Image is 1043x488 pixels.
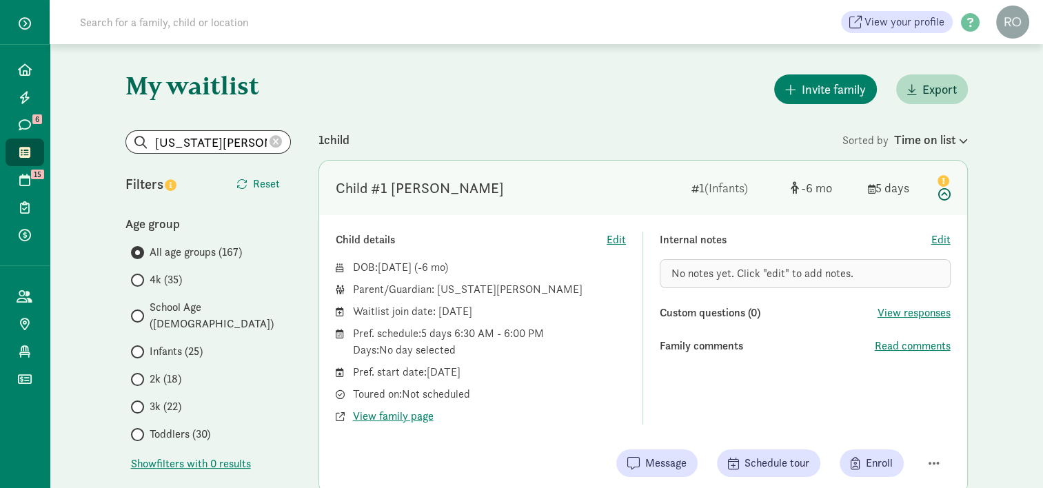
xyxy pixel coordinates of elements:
input: Search for a family, child or location [72,8,458,36]
span: 15 [31,170,44,179]
span: School Age ([DEMOGRAPHIC_DATA]) [150,299,291,332]
h1: My waitlist [125,72,291,99]
button: View responses [878,305,951,321]
span: Message [645,455,687,471]
span: No notes yet. Click "edit" to add notes. [671,266,853,281]
div: Child #1 Jackson [336,177,504,199]
button: Message [616,449,698,477]
div: Filters [125,174,208,194]
span: Schedule tour [745,455,809,471]
div: Custom questions (0) [660,305,878,321]
div: Time on list [894,130,968,149]
button: Edit [607,232,626,248]
span: -6 [801,180,832,196]
div: 1 child [318,130,842,149]
div: Family comments [660,338,875,354]
span: Show filters with 0 results [131,456,251,472]
div: Internal notes [660,232,931,248]
input: Search list... [126,131,290,153]
iframe: Chat Widget [974,422,1043,488]
button: Schedule tour [717,449,820,477]
a: 6 [6,111,44,139]
div: 1 [691,179,780,197]
span: 2k (18) [150,371,181,387]
span: Reset [253,176,280,192]
div: Child details [336,232,607,248]
div: Age group [125,214,291,233]
button: Reset [225,170,291,198]
button: Showfilters with 0 results [131,456,251,472]
span: 3k (22) [150,398,181,415]
a: 15 [6,166,44,194]
span: Export [922,80,957,99]
span: 6 [32,114,42,124]
a: View your profile [841,11,953,33]
button: Enroll [840,449,904,477]
span: Infants (25) [150,343,203,360]
div: Sorted by [842,130,968,149]
button: Edit [931,232,951,248]
span: (Infants) [705,180,748,196]
span: View your profile [864,14,944,30]
div: Parent/Guardian: [US_STATE][PERSON_NAME] [353,281,627,298]
button: View family page [353,408,434,425]
span: Toddlers (30) [150,426,210,443]
div: Waitlist join date: [DATE] [353,303,627,320]
div: 5 days [868,179,923,197]
span: Enroll [866,455,893,471]
span: -6 [418,260,445,274]
div: [object Object] [791,179,857,197]
div: Toured on: Not scheduled [353,386,627,403]
span: 4k (35) [150,272,182,288]
button: Invite family [774,74,877,104]
div: DOB: ( ) [353,259,627,276]
div: Pref. start date: [DATE] [353,364,627,380]
span: [DATE] [378,260,412,274]
div: Pref. schedule: 5 days 6:30 AM - 6:00 PM Days: No day selected [353,325,627,358]
span: Invite family [802,80,866,99]
button: Read comments [875,338,951,354]
button: Export [896,74,968,104]
span: All age groups (167) [150,244,242,261]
